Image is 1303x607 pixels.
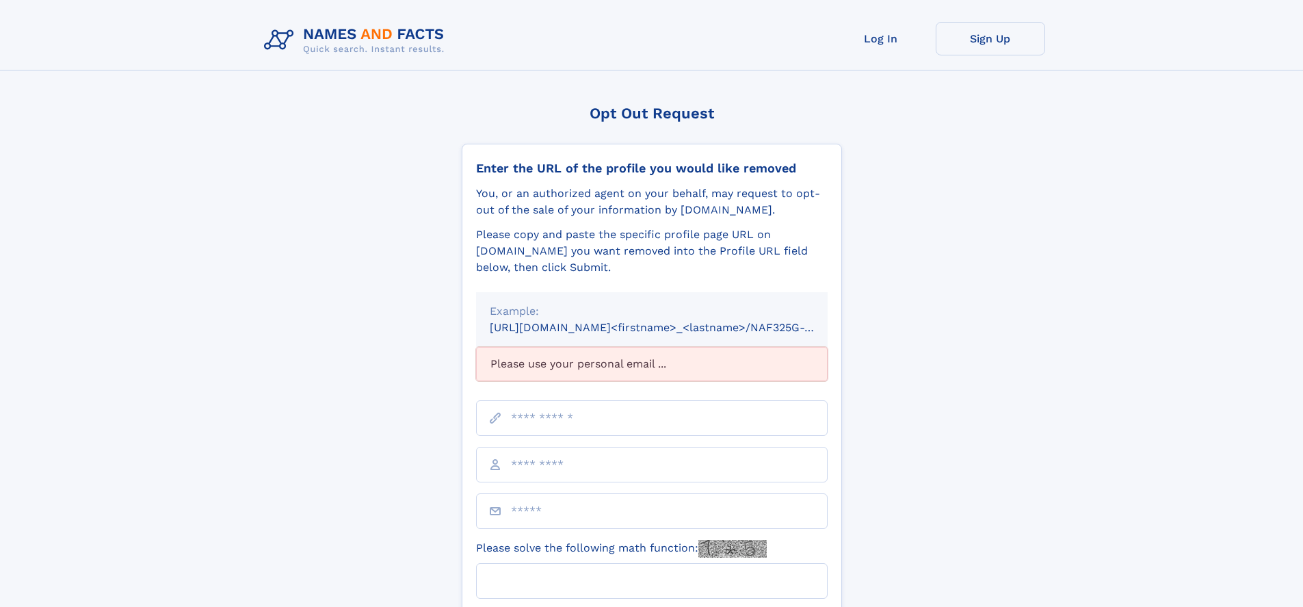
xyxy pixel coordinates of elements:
div: You, or an authorized agent on your behalf, may request to opt-out of the sale of your informatio... [476,185,828,218]
div: Please copy and paste the specific profile page URL on [DOMAIN_NAME] you want removed into the Pr... [476,227,828,276]
div: Please use your personal email ... [476,347,828,381]
small: [URL][DOMAIN_NAME]<firstname>_<lastname>/NAF325G-xxxxxxxx [490,321,854,334]
a: Sign Up [936,22,1045,55]
a: Log In [826,22,936,55]
div: Opt Out Request [462,105,842,122]
div: Example: [490,303,814,320]
div: Enter the URL of the profile you would like removed [476,161,828,176]
label: Please solve the following math function: [476,540,767,558]
img: Logo Names and Facts [259,22,456,59]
